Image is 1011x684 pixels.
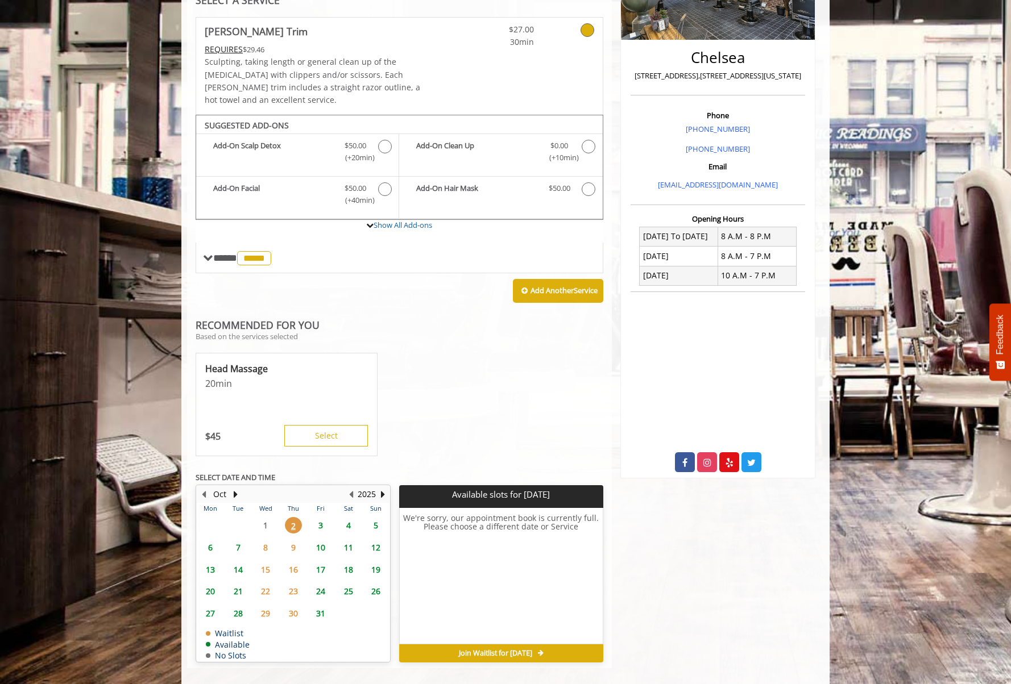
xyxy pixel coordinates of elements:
[279,503,306,514] th: Thu
[279,558,306,581] td: Select day16
[531,285,598,295] b: Add Another Service
[196,115,603,220] div: Beard Trim Add-onS
[205,430,221,443] p: 45
[197,580,224,602] td: Select day20
[196,472,275,482] b: SELECT DATE AND TIME
[205,43,433,56] div: $29.46
[224,558,251,581] td: Select day14
[640,227,718,246] td: [DATE] To [DATE]
[459,649,532,658] span: Join Waitlist for [DATE]
[205,377,368,390] p: 20
[257,605,274,622] span: 29
[202,561,219,578] span: 13
[279,536,306,558] td: Select day9
[206,640,250,649] td: Available
[718,266,796,285] td: 10 A.M - 7 P.M
[307,503,334,514] th: Fri
[279,514,306,536] td: Select day2
[257,561,274,578] span: 15
[404,490,598,499] p: Available slots for [DATE]
[312,583,329,599] span: 24
[205,362,368,375] p: Head Massage
[307,558,334,581] td: Select day17
[345,140,366,152] span: $50.00
[205,23,308,39] b: [PERSON_NAME] Trim
[400,514,602,640] h6: We're sorry, our appointment book is currently full. Please choose a different date or Service
[362,514,390,536] td: Select day5
[339,152,372,164] span: (+20min )
[633,49,802,66] h2: Chelsea
[718,247,796,266] td: 8 A.M - 7 P.M
[285,561,302,578] span: 16
[686,144,750,154] a: [PHONE_NUMBER]
[202,605,219,622] span: 27
[252,602,279,624] td: Select day29
[206,629,250,637] td: Waitlist
[334,514,362,536] td: Select day4
[334,536,362,558] td: Select day11
[362,536,390,558] td: Select day12
[416,182,537,196] b: Add-On Hair Mask
[284,425,368,447] button: Select
[340,539,357,556] span: 11
[224,580,251,602] td: Select day21
[202,583,219,599] span: 20
[206,651,250,660] td: No Slots
[362,558,390,581] td: Select day19
[631,215,805,223] h3: Opening Hours
[640,247,718,266] td: [DATE]
[213,140,333,164] b: Add-On Scalp Detox
[550,140,568,152] span: $0.00
[197,558,224,581] td: Select day13
[197,503,224,514] th: Mon
[224,602,251,624] td: Select day28
[285,583,302,599] span: 23
[216,377,232,390] span: min
[405,140,596,166] label: Add-On Clean Up
[378,488,387,501] button: Next Year
[224,503,251,514] th: Tue
[340,517,357,533] span: 4
[307,536,334,558] td: Select day10
[367,517,384,533] span: 5
[196,332,603,340] p: Based on the services selected
[312,539,329,556] span: 10
[279,602,306,624] td: Select day30
[205,430,210,443] span: $
[197,536,224,558] td: Select day6
[230,561,247,578] span: 14
[358,488,376,501] button: 2025
[224,536,251,558] td: Select day7
[285,605,302,622] span: 30
[367,539,384,556] span: 12
[312,605,329,622] span: 31
[549,182,570,194] span: $50.00
[542,152,576,164] span: (+10min )
[257,539,274,556] span: 8
[513,279,603,303] button: Add AnotherService
[640,266,718,285] td: [DATE]
[252,536,279,558] td: Select day8
[197,602,224,624] td: Select day27
[334,580,362,602] td: Select day25
[334,558,362,581] td: Select day18
[340,583,357,599] span: 25
[196,318,320,332] b: RECOMMENDED FOR YOU
[202,140,393,166] label: Add-On Scalp Detox
[345,182,366,194] span: $50.00
[362,580,390,602] td: Select day26
[334,503,362,514] th: Sat
[285,517,302,533] span: 2
[199,488,208,501] button: Previous Month
[307,580,334,602] td: Select day24
[362,503,390,514] th: Sun
[374,220,432,230] a: Show All Add-ons
[718,227,796,246] td: 8 A.M - 8 P.M
[633,70,802,82] p: [STREET_ADDRESS],[STREET_ADDRESS][US_STATE]
[307,514,334,536] td: Select day3
[995,315,1005,354] span: Feedback
[686,124,750,134] a: [PHONE_NUMBER]
[307,602,334,624] td: Select day31
[312,561,329,578] span: 17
